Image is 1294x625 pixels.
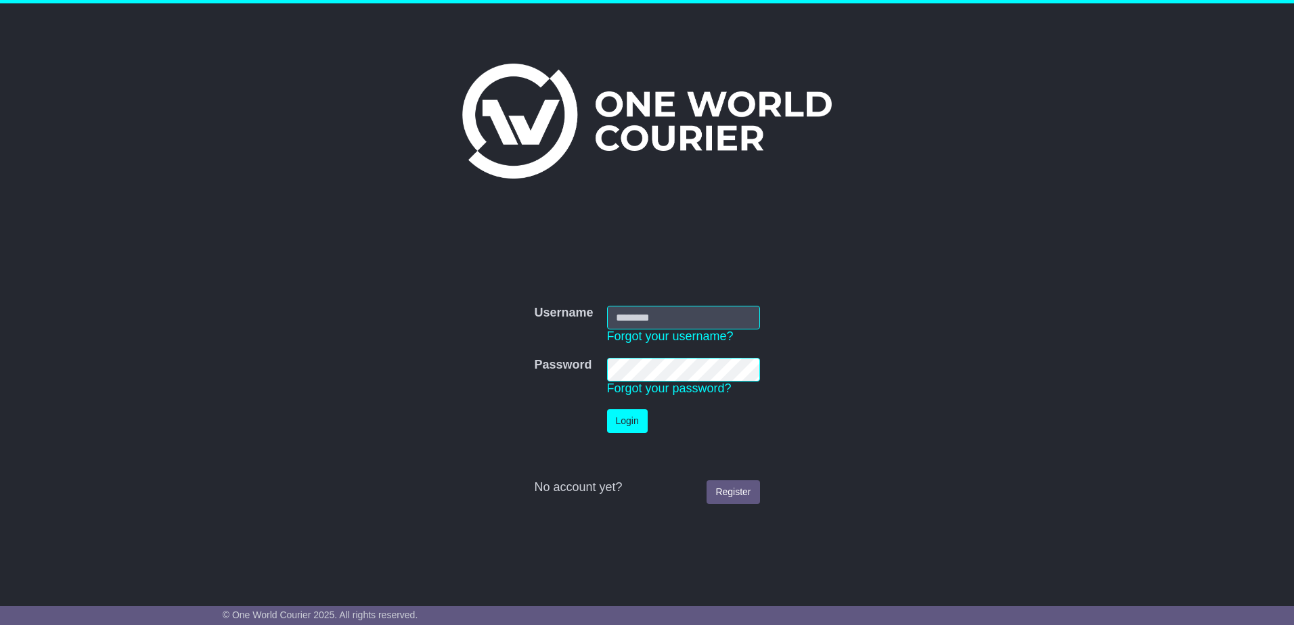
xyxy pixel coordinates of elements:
a: Forgot your password? [607,381,732,395]
img: One World [462,64,832,179]
button: Login [607,409,648,433]
a: Forgot your username? [607,329,734,343]
div: No account yet? [534,480,759,495]
span: © One World Courier 2025. All rights reserved. [223,609,418,620]
label: Password [534,358,592,373]
a: Register [707,480,759,504]
label: Username [534,306,593,321]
